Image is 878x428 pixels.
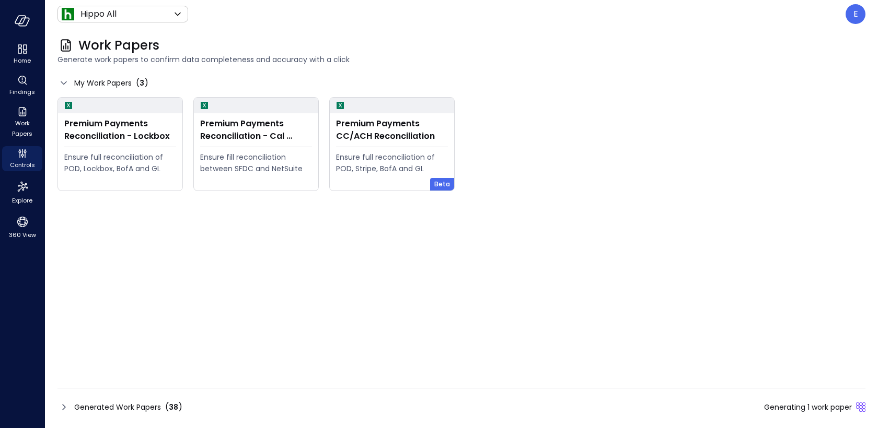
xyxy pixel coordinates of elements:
[74,77,132,89] span: My Work Papers
[74,401,161,413] span: Generated Work Papers
[856,402,865,412] div: Sliding puzzle loader
[2,73,42,98] div: Findings
[2,177,42,207] div: Explore
[64,151,176,174] div: Ensure full reconciliation of POD, Lockbox, BofA and GL
[6,118,38,139] span: Work Papers
[200,151,312,174] div: Ensure fill reconciliation between SFDC and NetSuite
[9,230,36,240] span: 360 View
[9,87,35,97] span: Findings
[846,4,865,24] div: Eleanor Yehudai
[336,151,448,174] div: Ensure full reconciliation of POD, Stripe, BofA and GL
[12,195,32,206] span: Explore
[169,402,178,412] span: 38
[64,117,176,142] div: Premium Payments Reconciliation - Lockbox
[62,8,74,20] img: Icon
[2,104,42,140] div: Work Papers
[434,179,450,189] span: Beta
[10,160,35,170] span: Controls
[336,117,448,142] div: Premium Payments CC/ACH Reconciliation
[764,401,852,413] span: Generating 1 work paper
[200,117,312,142] div: Premium Payments Reconciliation - Cal Atlantic
[2,213,42,241] div: 360 View
[57,54,865,65] span: Generate work papers to confirm data completeness and accuracy with a click
[14,55,31,66] span: Home
[165,401,182,413] div: ( )
[853,8,858,20] p: E
[136,77,148,89] div: ( )
[2,146,42,171] div: Controls
[140,78,144,88] span: 3
[78,37,159,54] span: Work Papers
[80,8,117,20] p: Hippo All
[2,42,42,67] div: Home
